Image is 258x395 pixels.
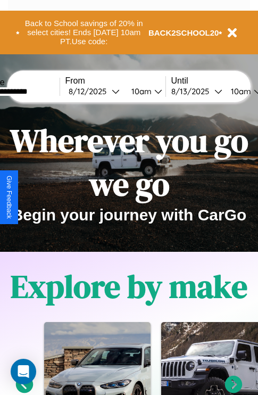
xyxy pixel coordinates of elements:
[20,16,148,49] button: Back to School savings of 20% in select cities! Ends [DATE] 10am PT.Use code:
[65,76,165,86] label: From
[65,86,123,97] button: 8/12/2025
[126,86,154,96] div: 10am
[5,176,13,219] div: Give Feedback
[171,86,214,96] div: 8 / 13 / 2025
[11,265,247,308] h1: Explore by make
[123,86,165,97] button: 10am
[226,86,254,96] div: 10am
[148,28,219,37] b: BACK2SCHOOL20
[69,86,112,96] div: 8 / 12 / 2025
[11,359,36,384] div: Open Intercom Messenger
